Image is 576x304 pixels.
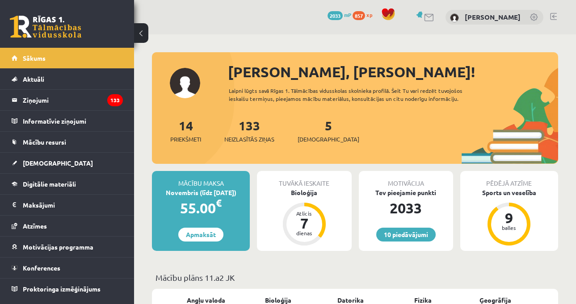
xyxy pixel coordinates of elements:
[291,211,318,216] div: Atlicis
[23,243,93,251] span: Motivācijas programma
[107,94,123,106] i: 133
[366,11,372,18] span: xp
[353,11,365,20] span: 857
[12,258,123,278] a: Konferences
[23,159,93,167] span: [DEMOGRAPHIC_DATA]
[12,111,123,131] a: Informatīvie ziņojumi
[156,271,555,283] p: Mācību plāns 11.a2 JK
[291,216,318,230] div: 7
[496,225,522,230] div: balles
[12,132,123,152] a: Mācību resursi
[359,171,453,188] div: Motivācija
[460,171,558,188] div: Pēdējā atzīme
[23,90,123,110] legend: Ziņojumi
[12,69,123,89] a: Aktuāli
[170,135,201,144] span: Priekšmeti
[23,75,44,83] span: Aktuāli
[12,279,123,299] a: Proktoringa izmēģinājums
[228,61,558,83] div: [PERSON_NAME], [PERSON_NAME]!
[359,188,453,197] div: Tev pieejamie punkti
[12,195,123,215] a: Maksājumi
[216,196,222,209] span: €
[10,16,81,38] a: Rīgas 1. Tālmācības vidusskola
[152,188,250,197] div: Novembris (līdz [DATE])
[23,180,76,188] span: Digitālie materiāli
[23,264,60,272] span: Konferences
[12,216,123,236] a: Atzīmes
[328,11,351,18] a: 2033 mP
[465,12,521,21] a: [PERSON_NAME]
[460,188,558,247] a: Sports un veselība 9 balles
[170,117,201,144] a: 14Priekšmeti
[178,228,223,242] a: Apmaksāt
[496,211,522,225] div: 9
[257,188,351,247] a: Bioloģija Atlicis 7 dienas
[450,13,459,22] img: Viktorija Tokareva
[12,48,123,68] a: Sākums
[23,54,46,62] span: Sākums
[291,230,318,236] div: dienas
[460,188,558,197] div: Sports un veselība
[344,11,351,18] span: mP
[23,222,47,230] span: Atzīmes
[224,117,274,144] a: 133Neizlasītās ziņas
[298,117,359,144] a: 5[DEMOGRAPHIC_DATA]
[224,135,274,144] span: Neizlasītās ziņas
[12,174,123,194] a: Digitālie materiāli
[23,195,123,215] legend: Maksājumi
[12,237,123,257] a: Motivācijas programma
[328,11,343,20] span: 2033
[359,197,453,219] div: 2033
[376,228,436,242] a: 10 piedāvājumi
[229,87,472,103] div: Laipni lūgts savā Rīgas 1. Tālmācības vidusskolas skolnieka profilā. Šeit Tu vari redzēt tuvojošo...
[298,135,359,144] span: [DEMOGRAPHIC_DATA]
[353,11,377,18] a: 857 xp
[152,171,250,188] div: Mācību maksa
[23,138,66,146] span: Mācību resursi
[152,197,250,219] div: 55.00
[23,111,123,131] legend: Informatīvie ziņojumi
[23,285,101,293] span: Proktoringa izmēģinājums
[257,171,351,188] div: Tuvākā ieskaite
[12,90,123,110] a: Ziņojumi133
[257,188,351,197] div: Bioloģija
[12,153,123,173] a: [DEMOGRAPHIC_DATA]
